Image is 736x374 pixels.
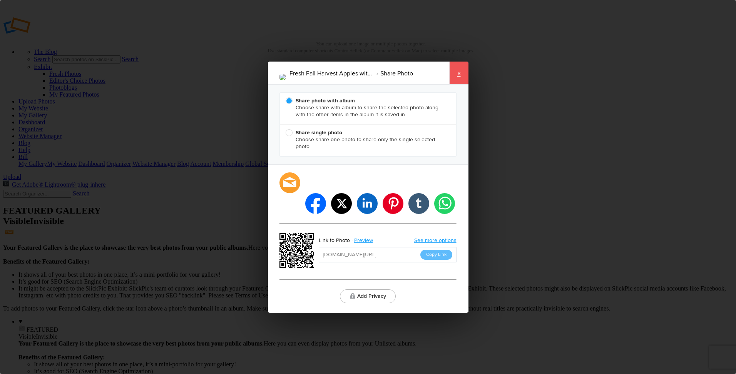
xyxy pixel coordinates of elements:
[331,193,352,214] li: twitter
[286,129,447,150] span: Choose share one photo to share only the single selected photo.
[279,233,316,270] div: https://slickpic.us/18545699MNyY
[434,193,455,214] li: whatsapp
[420,250,452,260] button: Copy Link
[340,289,396,303] button: Add Privacy
[414,237,457,244] a: See more options
[372,67,413,80] li: Share Photo
[383,193,403,214] li: pinterest
[449,62,468,85] a: ×
[279,74,286,80] img: 2019-10-12_Applesauce_Day-21-Edit-3.jpg
[286,97,447,118] span: Choose share with album to share the selected photo along with the other items in the album it is...
[350,235,379,245] a: Preview
[296,97,355,104] b: Share photo with album
[319,235,350,245] div: Link to Photo
[296,129,342,136] b: Share single photo
[408,193,429,214] li: tumblr
[305,193,326,214] li: facebook
[357,193,378,214] li: linkedin
[289,67,372,80] li: Fresh Fall Harvest Apples with Raindrops in [GEOGRAPHIC_DATA], [GEOGRAPHIC_DATA]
